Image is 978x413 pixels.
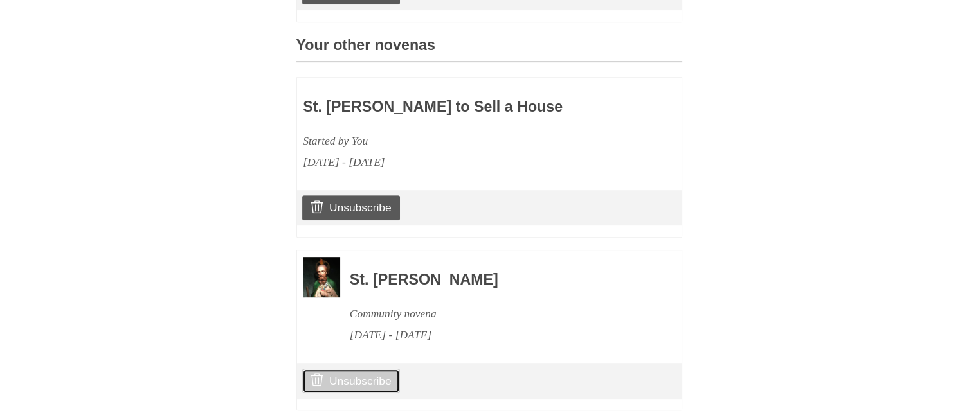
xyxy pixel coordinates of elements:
[350,303,647,324] div: Community novena
[302,195,399,220] a: Unsubscribe
[302,369,399,393] a: Unsubscribe
[303,130,600,152] div: Started by You
[350,324,647,346] div: [DATE] - [DATE]
[296,37,682,62] h3: Your other novenas
[303,257,340,297] img: Novena image
[303,152,600,173] div: [DATE] - [DATE]
[303,99,600,116] h3: St. [PERSON_NAME] to Sell a House
[350,272,647,288] h3: St. [PERSON_NAME]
